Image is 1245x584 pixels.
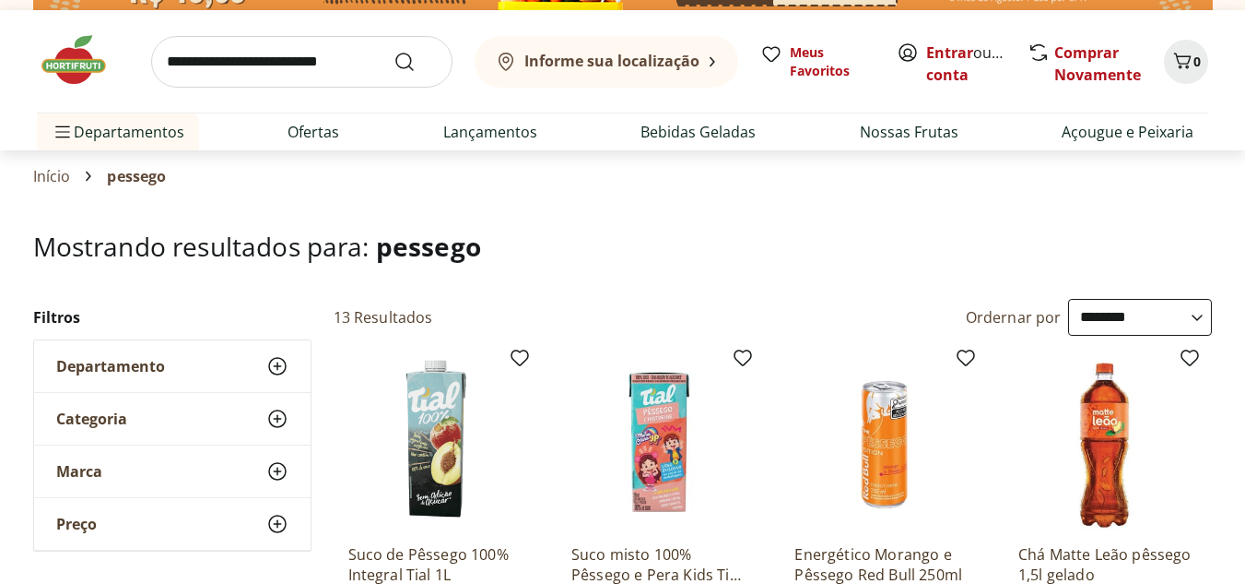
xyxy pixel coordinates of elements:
button: Departamento [34,340,311,392]
button: Carrinho [1164,40,1208,84]
span: 0 [1193,53,1201,70]
span: pessego [376,229,481,264]
button: Preço [34,498,311,550]
a: Início [33,168,71,185]
span: ou [926,42,1008,86]
span: Departamentos [52,110,184,154]
h2: Filtros [33,299,311,336]
a: Ofertas [288,121,339,143]
a: Bebidas Geladas [640,121,756,143]
a: Meus Favoritos [760,43,875,80]
input: search [151,36,452,88]
img: Hortifruti [37,32,129,88]
span: Preço [56,515,97,533]
h2: 13 Resultados [334,307,433,328]
button: Submit Search [393,51,438,73]
a: Nossas Frutas [860,121,958,143]
a: Criar conta [926,42,1028,85]
h1: Mostrando resultados para: [33,232,1213,261]
span: Meus Favoritos [790,43,875,80]
span: pessego [107,168,166,185]
a: Açougue e Peixaria [1062,121,1193,143]
a: Entrar [926,42,973,63]
span: Departamento [56,357,165,375]
img: Energético Morango e Pêssego Red Bull 250ml [794,354,969,530]
a: Comprar Novamente [1054,42,1141,85]
button: Menu [52,110,74,154]
b: Informe sua localização [524,51,699,71]
img: Chá Matte Leão pêssego 1,5l gelado [1018,354,1193,530]
span: Marca [56,462,102,481]
img: Suco misto 100% Pêssego e Pera Kids Tial 200ml [571,354,746,530]
img: Suco de Pêssego 100% Integral Tial 1L [348,354,523,530]
button: Informe sua localização [475,36,738,88]
span: Categoria [56,410,127,428]
button: Marca [34,446,311,497]
button: Categoria [34,393,311,445]
a: Lançamentos [443,121,537,143]
label: Ordernar por [966,307,1062,328]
